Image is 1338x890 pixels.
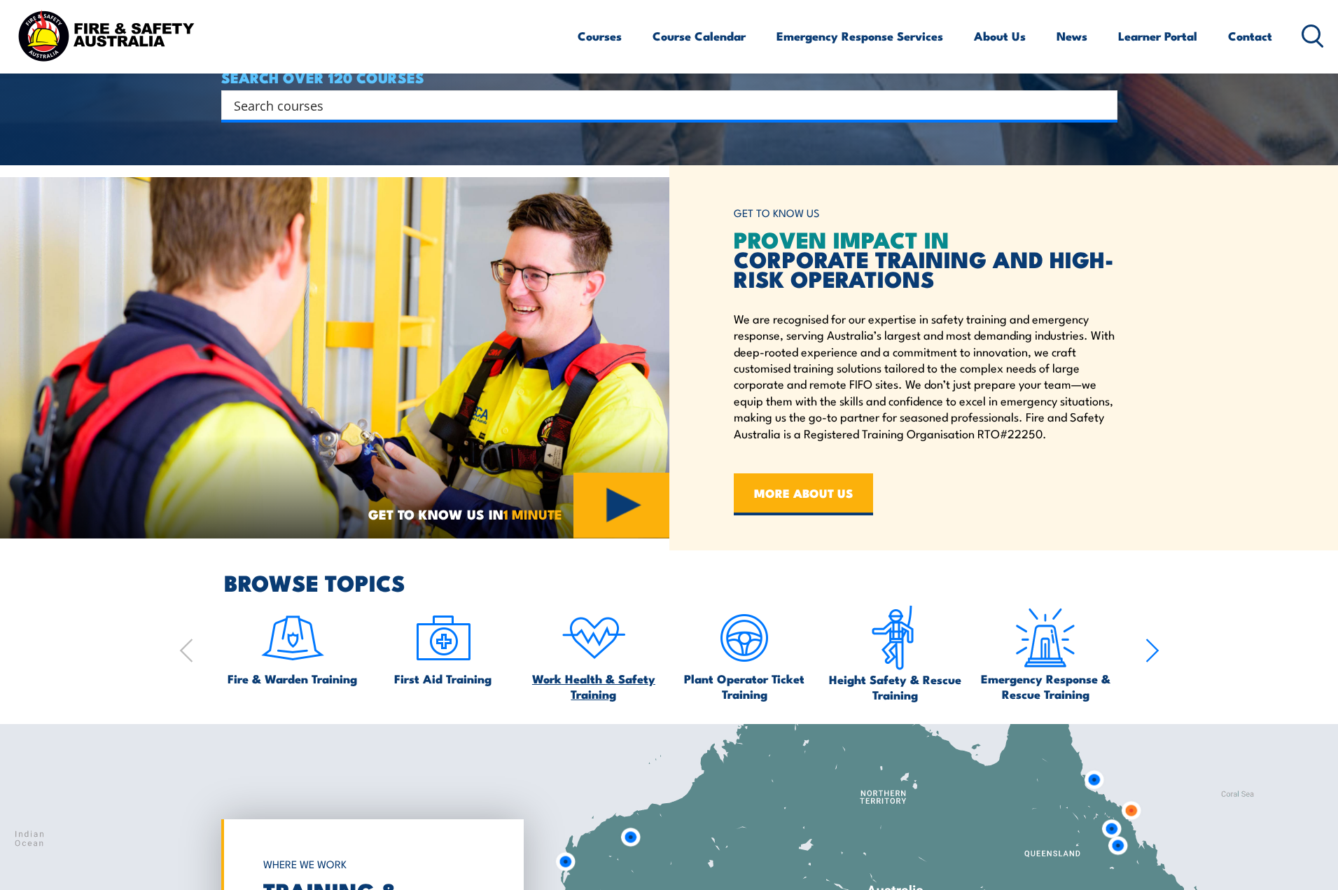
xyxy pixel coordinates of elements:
[734,229,1117,288] h2: CORPORATE TRAINING AND HIGH-RISK OPERATIONS
[1093,95,1113,115] button: Search magnifier button
[711,605,777,671] img: icon-5
[525,605,662,702] a: Work Health & Safety Training
[260,605,326,671] img: icon-1
[826,605,963,702] a: Height Safety & Rescue Training
[228,605,357,686] a: Fire & Warden Training
[676,671,813,702] span: Plant Operator Ticket Training
[394,671,492,686] span: First Aid Training
[977,671,1114,702] span: Emergency Response & Rescue Training
[234,95,1087,116] input: Search input
[224,572,1159,592] h2: BROWSE TOPICS
[776,18,943,55] a: Emergency Response Services
[977,605,1114,702] a: Emergency Response & Rescue Training
[862,605,928,672] img: icon-6
[1228,18,1272,55] a: Contact
[237,95,1089,115] form: Search form
[974,18,1026,55] a: About Us
[653,18,746,55] a: Course Calendar
[503,503,562,524] strong: 1 MINUTE
[561,605,627,671] img: icon-4
[734,473,873,515] a: MORE ABOUT US
[221,69,1117,85] h4: SEARCH OVER 120 COURSES
[734,310,1117,441] p: We are recognised for our expertise in safety training and emergency response, serving Australia’...
[1012,605,1078,671] img: Emergency Response Icon
[826,672,963,702] span: Height Safety & Rescue Training
[410,605,476,671] img: icon-2
[525,671,662,702] span: Work Health & Safety Training
[676,605,813,702] a: Plant Operator Ticket Training
[734,200,1117,226] h6: GET TO KNOW US
[263,851,475,877] h6: WHERE WE WORK
[578,18,622,55] a: Courses
[368,508,562,520] span: GET TO KNOW US IN
[1057,18,1087,55] a: News
[228,671,357,686] span: Fire & Warden Training
[734,221,949,256] span: PROVEN IMPACT IN
[1118,18,1197,55] a: Learner Portal
[394,605,492,686] a: First Aid Training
